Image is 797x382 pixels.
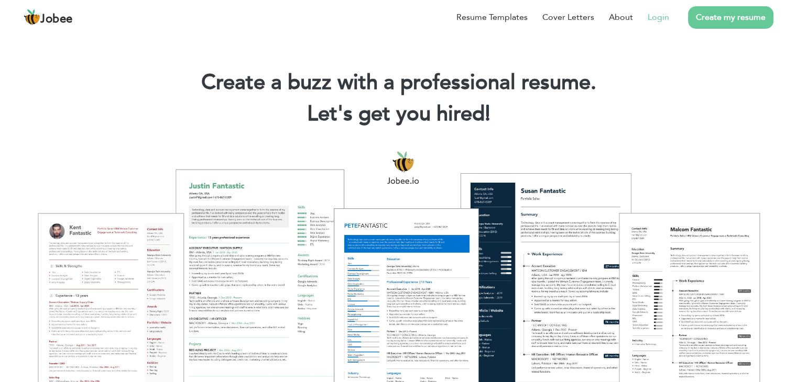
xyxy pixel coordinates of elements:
[542,11,594,24] a: Cover Letters
[609,11,633,24] a: About
[688,6,773,29] a: Create my resume
[24,9,40,26] img: jobee.io
[24,9,73,26] a: Jobee
[648,11,669,24] a: Login
[40,14,73,25] span: Jobee
[16,100,781,128] h2: Let's
[485,99,490,128] span: |
[456,11,528,24] a: Resume Templates
[358,99,490,128] span: get you hired!
[16,69,781,96] h1: Create a buzz with a professional resume.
